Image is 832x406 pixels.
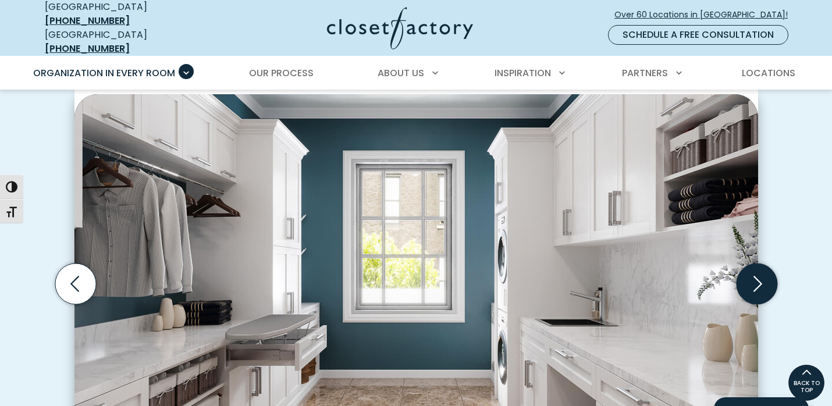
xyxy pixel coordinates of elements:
a: Schedule a Free Consultation [608,25,788,45]
span: Organization in Every Room [33,66,175,80]
span: Partners [622,66,668,80]
span: Over 60 Locations in [GEOGRAPHIC_DATA]! [614,9,797,21]
span: About Us [378,66,424,80]
button: Previous slide [51,259,101,309]
a: [PHONE_NUMBER] [45,42,130,55]
span: Locations [742,66,795,80]
span: BACK TO TOP [788,380,824,394]
button: Next slide [732,259,782,309]
a: [PHONE_NUMBER] [45,14,130,27]
span: Inspiration [495,66,551,80]
span: Our Process [249,66,314,80]
a: BACK TO TOP [788,364,825,401]
a: Over 60 Locations in [GEOGRAPHIC_DATA]! [614,5,798,25]
div: [GEOGRAPHIC_DATA] [45,28,214,56]
img: Closet Factory Logo [327,7,473,49]
nav: Primary Menu [25,57,807,90]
